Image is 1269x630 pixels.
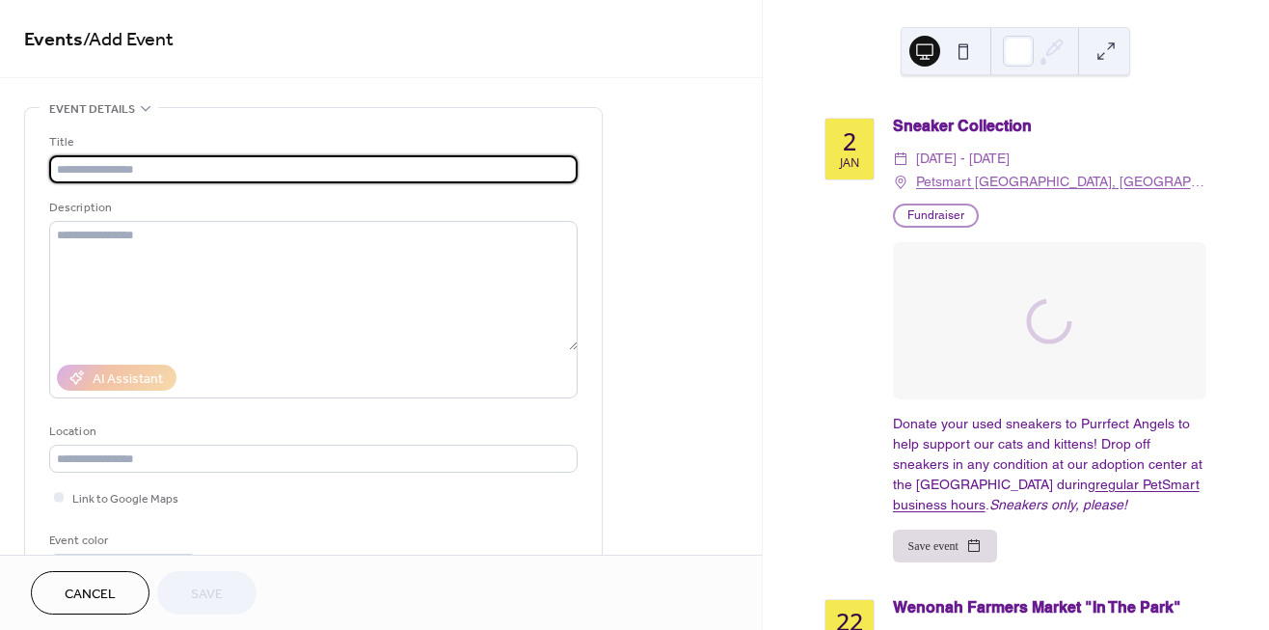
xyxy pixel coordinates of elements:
[893,148,908,171] div: ​
[893,171,908,194] div: ​
[916,148,1010,171] span: [DATE] - [DATE]
[893,414,1206,515] div: Donate your used sneakers to Purrfect Angels to help support our cats and kittens! Drop off sneak...
[31,571,149,615] button: Cancel
[83,21,174,59] span: / Add Event
[72,489,178,509] span: Link to Google Maps
[49,422,574,442] div: Location
[893,530,997,562] button: Save event
[893,598,1181,616] a: Wenonah Farmers Market "In The Park"
[893,115,1206,138] div: Sneaker Collection
[49,99,135,120] span: Event details
[893,477,1200,512] a: regular PetSmart business hours
[916,171,1206,194] a: Petsmart [GEOGRAPHIC_DATA], [GEOGRAPHIC_DATA]
[65,585,116,605] span: Cancel
[989,497,1127,512] i: Sneakers only, please!
[840,157,859,170] div: Jan
[49,132,574,152] div: Title
[843,129,856,153] div: 2
[49,531,194,551] div: Event color
[49,198,574,218] div: Description
[24,21,83,59] a: Events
